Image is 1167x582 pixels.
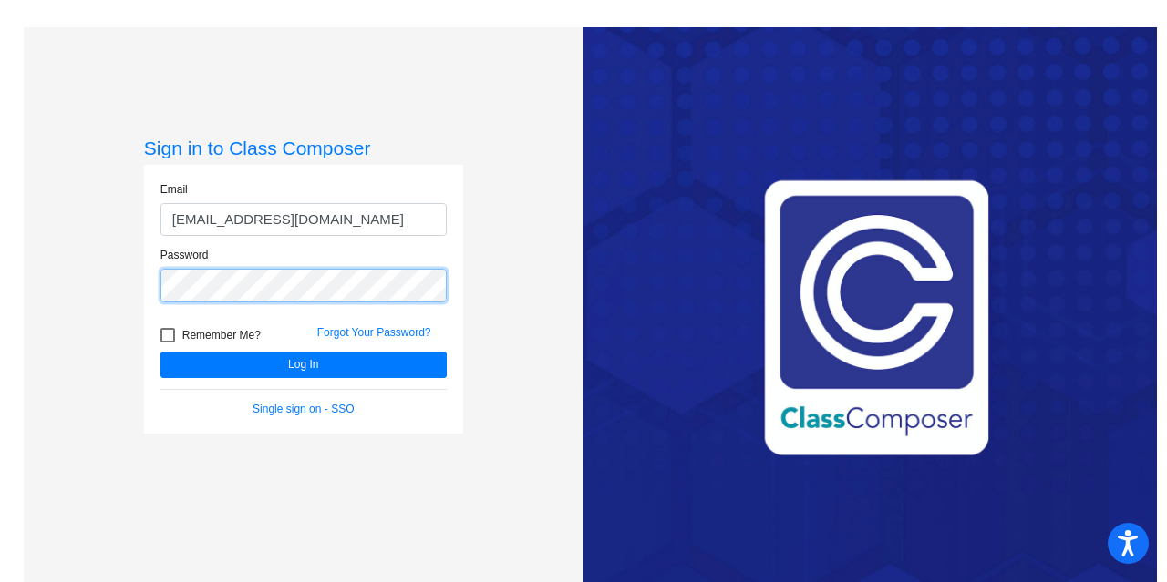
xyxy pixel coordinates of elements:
[317,326,431,339] a: Forgot Your Password?
[160,181,188,198] label: Email
[160,247,209,263] label: Password
[253,403,354,415] a: Single sign on - SSO
[144,137,463,159] h3: Sign in to Class Composer
[182,324,261,346] span: Remember Me?
[160,352,447,378] button: Log In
